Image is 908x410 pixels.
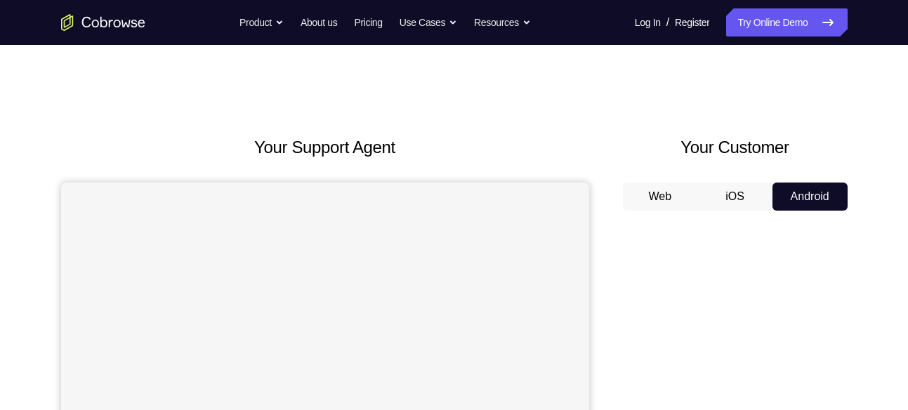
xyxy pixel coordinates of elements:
a: About us [301,8,337,37]
button: Resources [474,8,531,37]
a: Go to the home page [61,14,145,31]
button: Product [239,8,284,37]
a: Pricing [354,8,382,37]
a: Log In [635,8,661,37]
h2: Your Customer [623,135,848,160]
button: Use Cases [400,8,457,37]
a: Register [675,8,709,37]
button: Web [623,183,698,211]
button: iOS [697,183,772,211]
button: Android [772,183,848,211]
span: / [666,14,669,31]
a: Try Online Demo [726,8,847,37]
h2: Your Support Agent [61,135,589,160]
